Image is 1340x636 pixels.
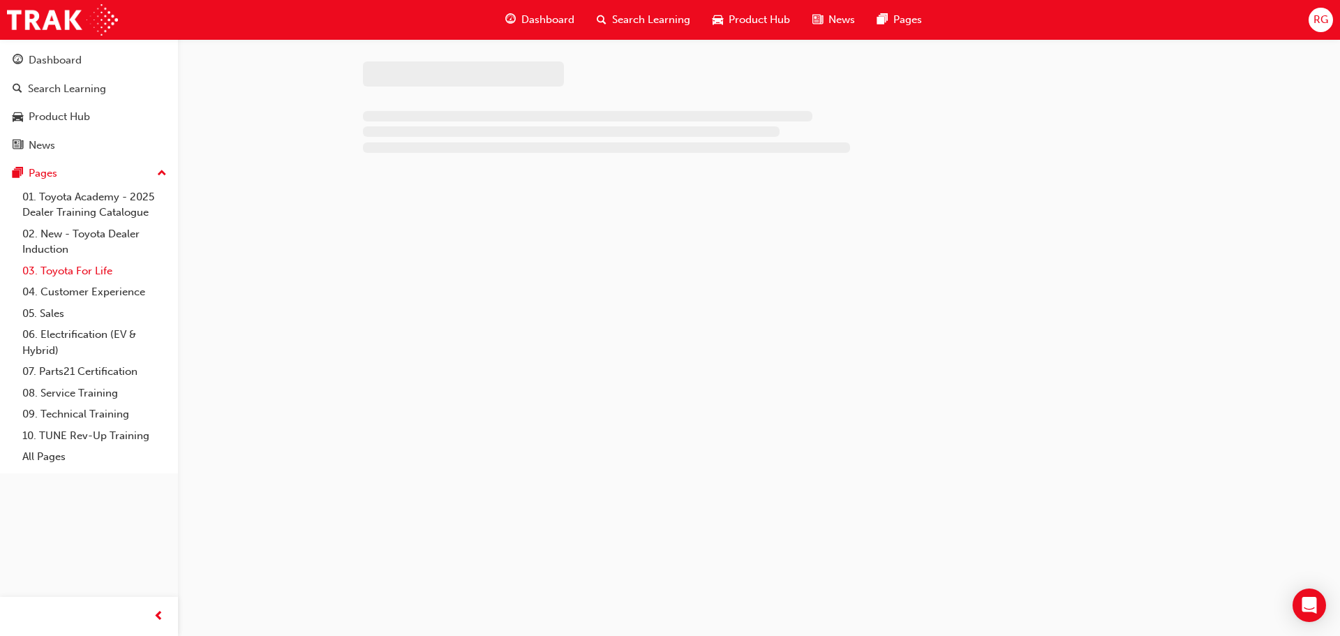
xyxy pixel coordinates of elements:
[701,6,801,34] a: car-iconProduct Hub
[13,83,22,96] span: search-icon
[17,404,172,425] a: 09. Technical Training
[812,11,823,29] span: news-icon
[713,11,723,29] span: car-icon
[157,165,167,183] span: up-icon
[29,52,82,68] div: Dashboard
[17,281,172,303] a: 04. Customer Experience
[7,4,118,36] img: Trak
[6,104,172,130] a: Product Hub
[729,12,790,28] span: Product Hub
[1309,8,1333,32] button: RG
[893,12,922,28] span: Pages
[17,303,172,325] a: 05. Sales
[6,161,172,186] button: Pages
[801,6,866,34] a: news-iconNews
[6,133,172,158] a: News
[13,140,23,152] span: news-icon
[29,138,55,154] div: News
[597,11,606,29] span: search-icon
[828,12,855,28] span: News
[17,425,172,447] a: 10. TUNE Rev-Up Training
[505,11,516,29] span: guage-icon
[17,324,172,361] a: 06. Electrification (EV & Hybrid)
[17,361,172,383] a: 07. Parts21 Certification
[521,12,574,28] span: Dashboard
[6,76,172,102] a: Search Learning
[877,11,888,29] span: pages-icon
[29,165,57,182] div: Pages
[29,109,90,125] div: Product Hub
[28,81,106,97] div: Search Learning
[17,223,172,260] a: 02. New - Toyota Dealer Induction
[13,168,23,180] span: pages-icon
[612,12,690,28] span: Search Learning
[6,47,172,73] a: Dashboard
[1293,589,1326,622] div: Open Intercom Messenger
[13,111,23,124] span: car-icon
[17,260,172,282] a: 03. Toyota For Life
[1313,12,1328,28] span: RG
[17,446,172,468] a: All Pages
[6,45,172,161] button: DashboardSearch LearningProduct HubNews
[13,54,23,67] span: guage-icon
[586,6,701,34] a: search-iconSearch Learning
[17,383,172,404] a: 08. Service Training
[17,186,172,223] a: 01. Toyota Academy - 2025 Dealer Training Catalogue
[494,6,586,34] a: guage-iconDashboard
[866,6,933,34] a: pages-iconPages
[154,608,164,626] span: prev-icon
